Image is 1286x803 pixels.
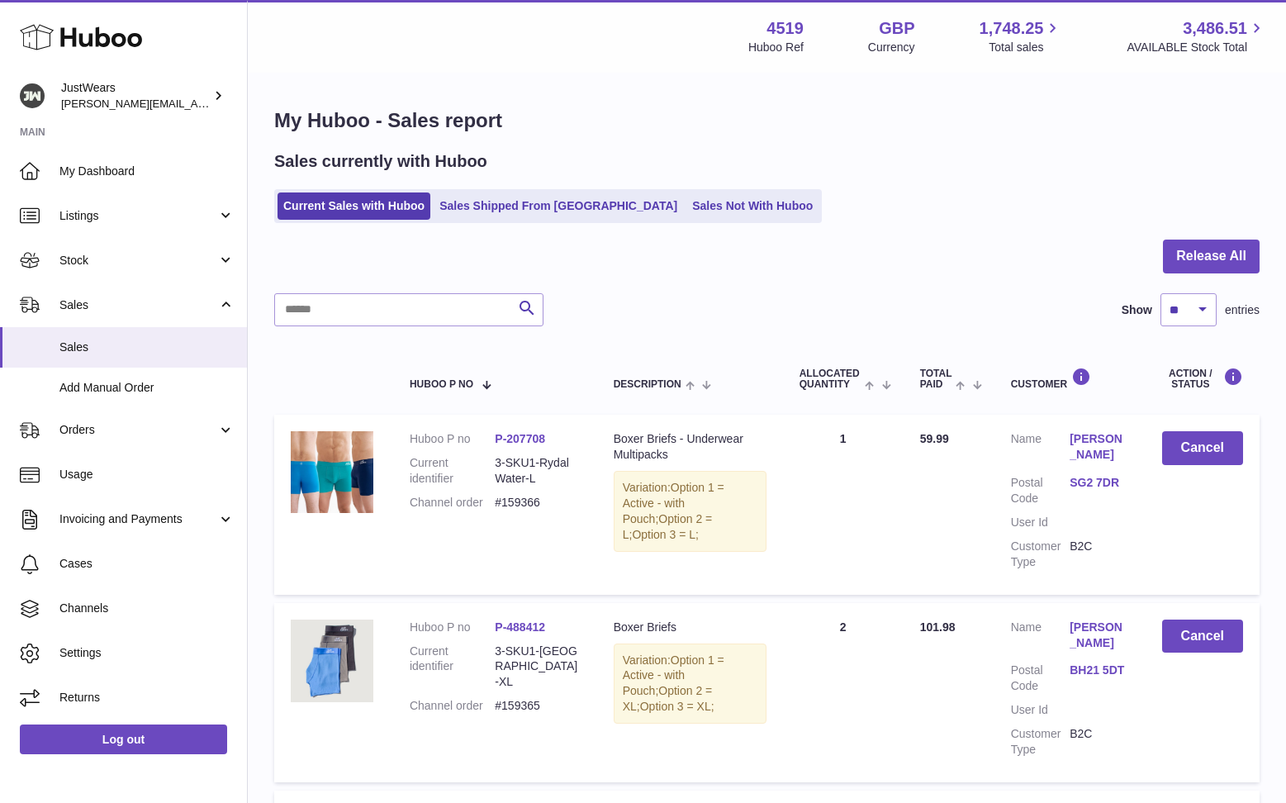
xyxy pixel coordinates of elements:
span: Invoicing and Payments [59,511,217,527]
div: Boxer Briefs - Underwear Multipacks [614,431,766,463]
span: Total paid [920,368,952,390]
dt: Current identifier [410,644,495,691]
img: 45191700664982.png [291,431,373,513]
span: Usage [59,467,235,482]
span: Orders [59,422,217,438]
a: BH21 5DT [1070,663,1128,678]
span: Option 2 = XL; [623,684,713,713]
td: 1 [783,415,904,594]
span: Channels [59,601,235,616]
a: [PERSON_NAME] [1070,620,1128,651]
dt: User Id [1011,702,1070,718]
dt: Postal Code [1011,663,1070,694]
a: 3,486.51 AVAILABLE Stock Total [1127,17,1266,55]
dt: Channel order [410,495,495,511]
button: Release All [1163,240,1260,273]
dd: 3-SKU1-[GEOGRAPHIC_DATA]-XL [495,644,580,691]
span: My Dashboard [59,164,235,179]
span: Cases [59,556,235,572]
button: Cancel [1162,431,1243,465]
span: 1,748.25 [980,17,1044,40]
span: Settings [59,645,235,661]
a: Log out [20,725,227,754]
dt: Huboo P no [410,620,495,635]
div: Huboo Ref [748,40,804,55]
span: entries [1225,302,1260,318]
a: Sales Shipped From [GEOGRAPHIC_DATA] [434,192,683,220]
div: Currency [868,40,915,55]
a: 1,748.25 Total sales [980,17,1063,55]
dt: Customer Type [1011,726,1070,758]
a: [PERSON_NAME] [1070,431,1128,463]
span: Returns [59,690,235,706]
dt: Current identifier [410,455,495,487]
span: 101.98 [920,620,956,634]
span: AVAILABLE Stock Total [1127,40,1266,55]
span: Add Manual Order [59,380,235,396]
h2: Sales currently with Huboo [274,150,487,173]
div: Variation: [614,644,766,725]
div: JustWears [61,80,210,112]
div: Customer [1011,368,1129,390]
span: Stock [59,253,217,268]
span: Option 3 = XL; [640,700,714,713]
div: Action / Status [1162,368,1243,390]
span: Huboo P no [410,379,473,390]
span: Option 1 = Active - with Pouch; [623,653,724,698]
span: Option 3 = L; [632,528,699,541]
span: Option 2 = L; [623,512,713,541]
span: 59.99 [920,432,949,445]
dd: #159366 [495,495,580,511]
span: Description [614,379,681,390]
img: josh@just-wears.com [20,83,45,108]
a: P-207708 [495,432,545,445]
dt: Customer Type [1011,539,1070,570]
strong: GBP [879,17,914,40]
dt: Huboo P no [410,431,495,447]
dd: #159365 [495,698,580,714]
span: Total sales [989,40,1062,55]
dd: B2C [1070,539,1128,570]
span: [PERSON_NAME][EMAIL_ADDRESS][DOMAIN_NAME] [61,97,331,110]
button: Cancel [1162,620,1243,653]
dt: Postal Code [1011,475,1070,506]
dt: User Id [1011,515,1070,530]
a: Current Sales with Huboo [278,192,430,220]
a: SG2 7DR [1070,475,1128,491]
a: Sales Not With Huboo [686,192,819,220]
img: 45191661908877.jpg [291,620,373,702]
div: Variation: [614,471,766,552]
h1: My Huboo - Sales report [274,107,1260,134]
dt: Channel order [410,698,495,714]
span: Option 1 = Active - with Pouch; [623,481,724,525]
label: Show [1122,302,1152,318]
dt: Name [1011,620,1070,655]
span: ALLOCATED Quantity [800,368,861,390]
span: Sales [59,340,235,355]
a: P-488412 [495,620,545,634]
dd: B2C [1070,726,1128,758]
span: Sales [59,297,217,313]
span: 3,486.51 [1183,17,1247,40]
span: Listings [59,208,217,224]
div: Boxer Briefs [614,620,766,635]
dt: Name [1011,431,1070,467]
strong: 4519 [766,17,804,40]
td: 2 [783,603,904,782]
dd: 3-SKU1-Rydal Water-L [495,455,580,487]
